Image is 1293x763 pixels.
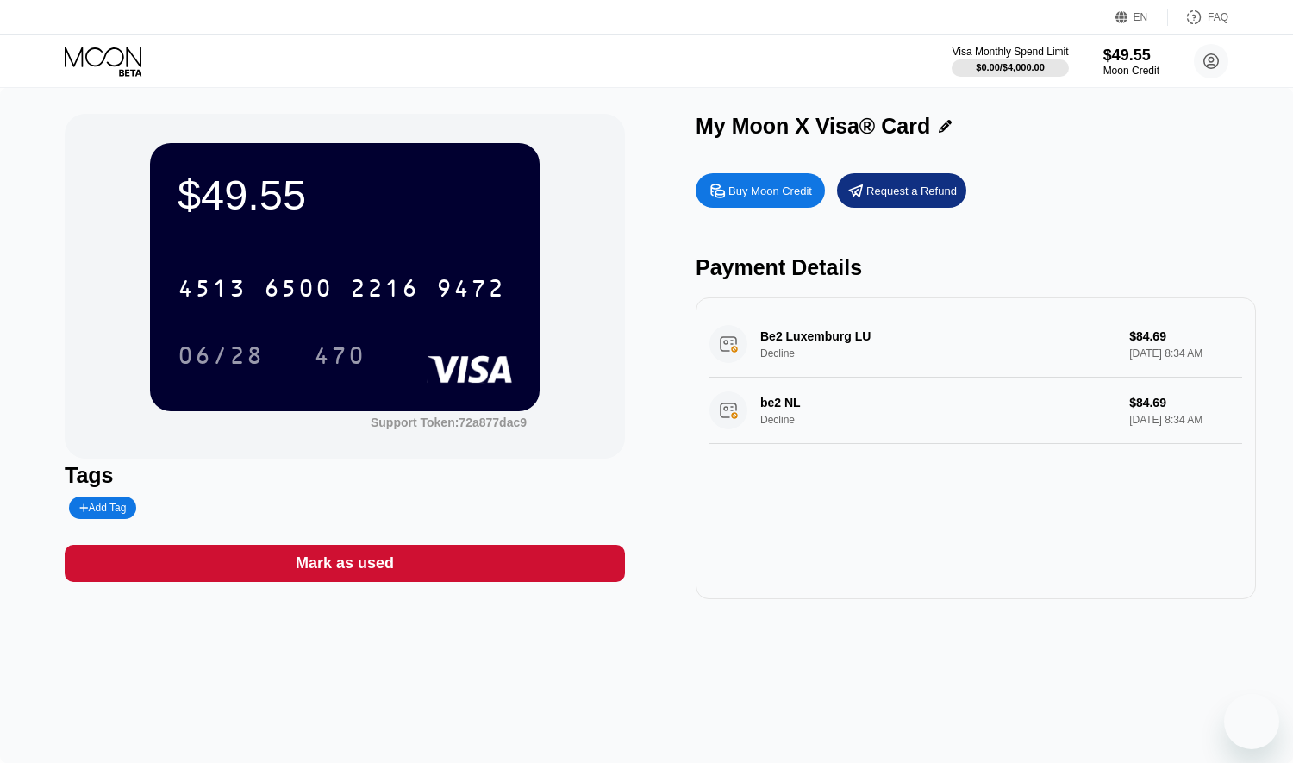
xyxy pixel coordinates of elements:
div: FAQ [1168,9,1228,26]
div: 06/28 [165,334,277,377]
div: Support Token: 72a877dac9 [371,416,527,429]
div: Add Tag [79,502,126,514]
div: $49.55 [178,171,512,219]
div: $0.00 / $4,000.00 [976,62,1045,72]
div: EN [1134,11,1148,23]
div: 4513650022169472 [167,266,515,310]
div: EN [1115,9,1168,26]
div: Mark as used [296,553,394,573]
div: Mark as used [65,545,625,582]
div: Buy Moon Credit [696,173,825,208]
div: My Moon X Visa® Card [696,114,930,139]
div: 470 [301,334,378,377]
div: 9472 [436,277,505,304]
div: FAQ [1208,11,1228,23]
div: 6500 [264,277,333,304]
iframe: Button to launch messaging window [1224,694,1279,749]
div: Request a Refund [866,184,957,198]
div: 06/28 [178,344,264,372]
div: Request a Refund [837,173,966,208]
div: Support Token:72a877dac9 [371,416,527,429]
div: 2216 [350,277,419,304]
div: Visa Monthly Spend Limit [952,46,1068,58]
div: 470 [314,344,365,372]
div: Tags [65,463,625,488]
div: Buy Moon Credit [728,184,812,198]
div: $49.55 [1103,47,1159,65]
div: 4513 [178,277,247,304]
div: $49.55Moon Credit [1103,47,1159,77]
div: Moon Credit [1103,65,1159,77]
div: Payment Details [696,255,1256,280]
div: Add Tag [69,497,136,519]
div: Visa Monthly Spend Limit$0.00/$4,000.00 [952,46,1068,77]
